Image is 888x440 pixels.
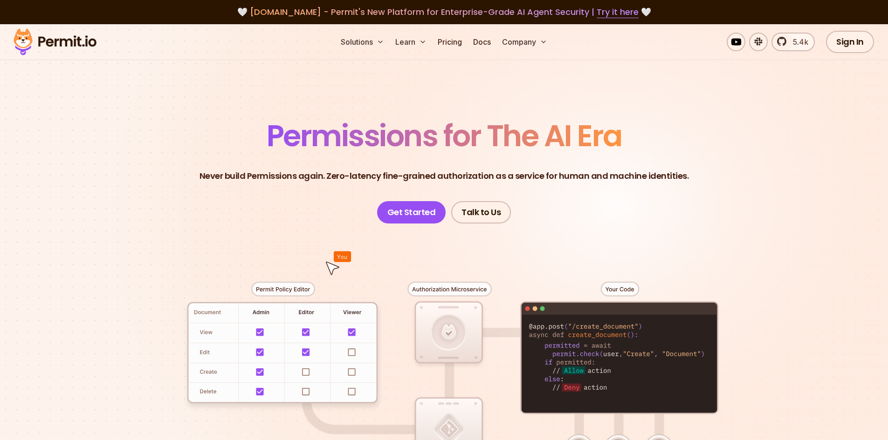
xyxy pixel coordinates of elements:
a: Docs [469,33,495,51]
span: Permissions for The AI Era [267,115,622,156]
button: Solutions [337,33,388,51]
a: Pricing [434,33,466,51]
a: Try it here [597,6,639,18]
a: Sign In [826,31,874,53]
button: Learn [392,33,430,51]
p: Never build Permissions again. Zero-latency fine-grained authorization as a service for human and... [200,169,689,183]
a: 5.4k [771,33,815,51]
a: Talk to Us [451,201,511,223]
div: 🤍 🤍 [22,6,866,19]
span: [DOMAIN_NAME] - Permit's New Platform for Enterprise-Grade AI Agent Security | [250,6,639,18]
span: 5.4k [787,36,808,47]
a: Get Started [377,201,446,223]
button: Company [498,33,551,51]
img: Permit logo [9,26,101,58]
